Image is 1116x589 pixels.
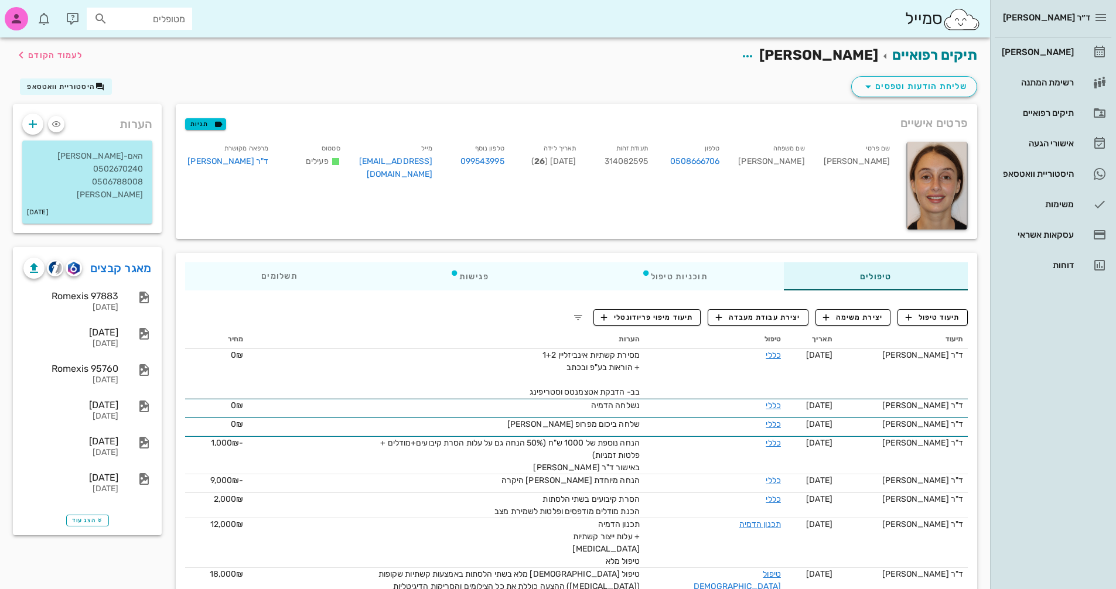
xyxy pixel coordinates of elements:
a: כללי [766,494,780,504]
div: ד"ר [PERSON_NAME] [842,518,963,530]
button: תיעוד טיפול [897,309,968,326]
a: תגהיסטוריית וואטסאפ [995,160,1111,188]
span: 12,000₪ [210,519,244,529]
div: משימות [999,200,1074,209]
span: 0₪ [231,400,243,410]
div: ד"ר [PERSON_NAME] [842,437,963,449]
div: [DATE] [23,339,118,349]
img: romexis logo [68,262,79,275]
span: 314082595 [605,156,648,166]
span: שלחה ביכום מפרופ [PERSON_NAME] [507,419,640,429]
button: תיעוד מיפוי פריודונטלי [593,309,701,326]
span: תגיות [190,119,221,129]
th: תאריך [786,330,837,349]
div: ד"ר [PERSON_NAME] [842,399,963,412]
a: כללי [766,419,780,429]
span: 0₪ [231,350,243,360]
button: הצג עוד [66,515,109,526]
span: תשלומים [261,272,298,280]
span: [DATE] [806,350,832,360]
span: נשלחה הדמיה [591,400,640,410]
small: מרפאה מקושרת [224,145,268,152]
span: [DATE] [806,400,832,410]
span: תיעוד מיפוי פריודונטלי [601,312,693,323]
button: שליחת הודעות וטפסים [851,76,977,97]
strong: 26 [534,156,545,166]
div: [DATE] [23,436,118,447]
div: [DATE] [23,327,118,338]
span: [PERSON_NAME] [759,47,878,63]
a: אישורי הגעה [995,129,1111,157]
button: יצירת עבודת מעבדה [708,309,808,326]
div: ד"ר [PERSON_NAME] [842,349,963,361]
span: תג [35,9,42,16]
span: לעמוד הקודם [28,50,83,60]
div: [DATE] [23,375,118,385]
small: תעודת זהות [616,145,648,152]
button: cliniview logo [47,260,63,276]
a: מאגר קבצים [90,259,152,278]
span: הנחה נוספת של 1000 ש"ח (50% הנחה גם על עלות הסרת קיבועים+מודלים + פלטות זמניות) באישור ד"ר [PERSO... [380,438,640,472]
span: [DATE] [806,438,832,448]
th: טיפול [644,330,786,349]
span: יצירת משימה [823,312,883,323]
span: 0₪ [231,419,243,429]
button: romexis logo [66,260,82,276]
div: רשימת המתנה [999,78,1074,87]
button: יצירת משימה [815,309,891,326]
span: הסרת קיבועים בשתי הלסתות הכנת מודלים מודפסים ופלטות לשמירת מצב [494,494,640,516]
div: [DATE] [23,484,118,494]
div: [DATE] [23,412,118,422]
div: [PERSON_NAME] [814,139,899,188]
div: טיפולים [784,262,968,290]
a: ד"ר [PERSON_NAME] [187,155,268,168]
a: תיקים רפואיים [995,99,1111,127]
th: הערות [248,330,644,349]
img: SmileCloud logo [943,8,981,31]
span: -1,000₪ [211,438,244,448]
a: 099543995 [460,155,504,168]
span: תכנון הדמיה + עלות ייצור קשתיות [MEDICAL_DATA] טיפול מלא [572,519,639,566]
small: מייל [421,145,432,152]
a: 0508666706 [670,155,719,168]
div: [PERSON_NAME] [729,139,814,188]
button: תגיות [185,118,226,130]
div: הערות [13,104,162,138]
span: [DATE] [806,519,832,529]
a: תיקים רפואיים [892,47,977,63]
span: פעילים [306,156,329,166]
button: לעמוד הקודם [14,44,83,66]
span: ד״ר [PERSON_NAME] [1003,12,1090,23]
span: [DATE] [806,494,832,504]
small: סטטוס [322,145,340,152]
div: פגישות [374,262,565,290]
div: [DATE] [23,303,118,313]
a: דוחות [995,251,1111,279]
a: עסקאות אשראי [995,221,1111,249]
small: טלפון נוסף [475,145,504,152]
a: תכנון הדמיה [739,519,781,529]
span: תיעוד טיפול [906,312,960,323]
a: כללי [766,438,780,448]
span: פרטים אישיים [900,114,968,132]
a: [EMAIL_ADDRESS][DOMAIN_NAME] [359,156,433,179]
div: דוחות [999,261,1074,270]
a: כללי [766,350,780,360]
span: הנחה מיוחדת [PERSON_NAME] היקרה [501,475,640,485]
small: שם משפחה [773,145,805,152]
span: הצג עוד [72,517,103,524]
div: [DATE] [23,399,118,410]
div: ד"ר [PERSON_NAME] [842,493,963,505]
div: ד"ר [PERSON_NAME] [842,418,963,430]
div: Romexis 95760 [23,363,118,374]
div: ד"ר [PERSON_NAME] [842,474,963,487]
div: ד"ר [PERSON_NAME] [842,568,963,580]
img: cliniview logo [49,261,62,275]
div: תיקים רפואיים [999,108,1074,118]
a: כללי [766,400,780,410]
small: שם פרטי [866,145,890,152]
div: סמייל [905,6,981,32]
span: יצירת עבודת מעבדה [716,312,800,323]
span: 2,000₪ [214,494,244,504]
small: תאריך לידה [544,145,576,152]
